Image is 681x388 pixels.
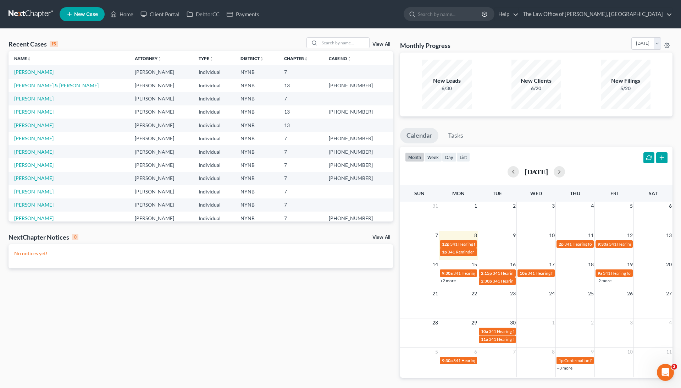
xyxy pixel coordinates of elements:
[278,198,323,212] td: 7
[512,202,516,210] span: 2
[323,79,393,92] td: [PHONE_NUMBER]
[489,337,590,342] span: 341 Hearing for [PERSON_NAME] & [PERSON_NAME]
[596,278,611,283] a: +2 more
[278,145,323,158] td: 7
[626,231,633,240] span: 12
[548,260,555,269] span: 17
[323,158,393,171] td: [PHONE_NUMBER]
[278,105,323,119] td: 13
[193,172,235,185] td: Individual
[235,198,278,212] td: NYNB
[323,172,393,185] td: [PHONE_NUMBER]
[442,249,447,255] span: 1p
[432,260,439,269] span: 14
[626,289,633,298] span: 26
[440,278,456,283] a: +2 more
[278,119,323,132] td: 13
[432,289,439,298] span: 21
[424,152,442,162] button: week
[471,260,478,269] span: 15
[629,318,633,327] span: 3
[304,57,308,61] i: unfold_more
[235,119,278,132] td: NYNB
[527,270,591,276] span: 341 Hearing for [PERSON_NAME]
[509,318,516,327] span: 30
[320,38,369,48] input: Search by name...
[474,348,478,356] span: 6
[601,77,650,85] div: New Filings
[509,289,516,298] span: 23
[260,57,264,61] i: unfold_more
[278,92,323,105] td: 7
[14,215,54,221] a: [PERSON_NAME]
[512,231,516,240] span: 9
[193,145,235,158] td: Individual
[14,135,54,141] a: [PERSON_NAME]
[598,270,602,276] span: 9a
[452,190,465,196] span: Mon
[347,57,351,61] i: unfold_more
[564,241,628,247] span: 341 Hearing for [PERSON_NAME]
[405,152,424,162] button: month
[14,109,54,115] a: [PERSON_NAME]
[129,185,193,198] td: [PERSON_NAME]
[129,172,193,185] td: [PERSON_NAME]
[434,348,439,356] span: 5
[223,8,263,21] a: Payments
[601,85,650,92] div: 5/20
[372,235,390,240] a: View All
[657,364,674,381] iframe: Intercom live chat
[129,105,193,119] td: [PERSON_NAME]
[193,132,235,145] td: Individual
[442,358,453,363] span: 9:30a
[14,250,387,257] p: No notices yet!
[129,92,193,105] td: [PERSON_NAME]
[665,289,672,298] span: 27
[448,249,515,255] span: 341 Reminder for [PERSON_NAME]
[418,7,483,21] input: Search by name...
[603,270,666,276] span: 341 Hearing for [PERSON_NAME]
[193,198,235,212] td: Individual
[400,128,438,143] a: Calendar
[9,233,78,241] div: NextChapter Notices
[671,364,677,370] span: 2
[129,198,193,212] td: [PERSON_NAME]
[481,329,488,334] span: 10a
[135,56,162,61] a: Attorneyunfold_more
[278,65,323,78] td: 7
[129,158,193,171] td: [PERSON_NAME]
[14,122,54,128] a: [PERSON_NAME]
[235,185,278,198] td: NYNB
[323,212,393,225] td: [PHONE_NUMBER]
[551,348,555,356] span: 8
[14,188,54,195] a: [PERSON_NAME]
[323,105,393,119] td: [PHONE_NUMBER]
[511,77,561,85] div: New Clients
[668,318,672,327] span: 4
[278,132,323,145] td: 7
[129,132,193,145] td: [PERSON_NAME]
[559,241,564,247] span: 2p
[193,119,235,132] td: Individual
[493,190,502,196] span: Tue
[474,202,478,210] span: 1
[9,40,58,48] div: Recent Cases
[14,149,54,155] a: [PERSON_NAME]
[665,231,672,240] span: 13
[50,41,58,47] div: 15
[193,65,235,78] td: Individual
[590,318,594,327] span: 2
[512,348,516,356] span: 7
[129,79,193,92] td: [PERSON_NAME]
[157,57,162,61] i: unfold_more
[665,260,672,269] span: 20
[481,270,492,276] span: 2:15p
[278,212,323,225] td: 7
[511,85,561,92] div: 6/20
[456,152,470,162] button: list
[74,12,98,17] span: New Case
[400,41,450,50] h3: Monthly Progress
[209,57,214,61] i: unfold_more
[551,318,555,327] span: 1
[329,56,351,61] a: Case Nounfold_more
